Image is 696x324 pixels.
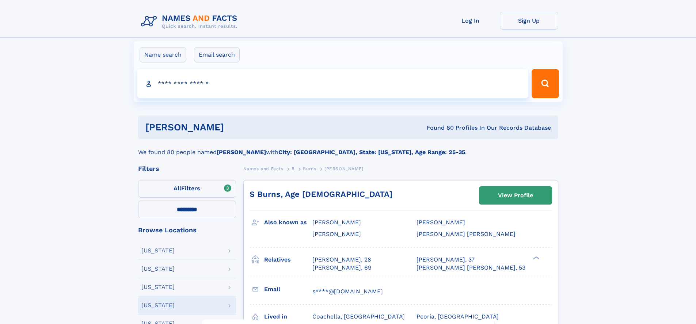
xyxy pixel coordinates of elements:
div: [US_STATE] [141,248,175,254]
span: [PERSON_NAME] [324,166,364,171]
label: Filters [138,180,236,198]
a: Log In [441,12,500,30]
span: [PERSON_NAME] [312,219,361,226]
div: View Profile [498,187,533,204]
a: [PERSON_NAME], 28 [312,256,371,264]
h3: Relatives [264,254,312,266]
a: [PERSON_NAME] [PERSON_NAME], 53 [417,264,525,272]
label: Name search [140,47,186,62]
button: Search Button [532,69,559,98]
a: S Burns, Age [DEMOGRAPHIC_DATA] [250,190,392,199]
span: B [292,166,295,171]
div: [US_STATE] [141,266,175,272]
label: Email search [194,47,240,62]
span: Peoria, [GEOGRAPHIC_DATA] [417,313,499,320]
div: We found 80 people named with . [138,139,558,157]
a: Burns [303,164,316,173]
input: search input [137,69,529,98]
a: View Profile [479,187,552,204]
div: ❯ [531,255,540,260]
div: [US_STATE] [141,302,175,308]
span: All [174,185,181,192]
div: Browse Locations [138,227,236,233]
a: [PERSON_NAME], 69 [312,264,372,272]
a: Sign Up [500,12,558,30]
span: [PERSON_NAME] [312,230,361,237]
b: [PERSON_NAME] [217,149,266,156]
a: [PERSON_NAME], 37 [417,256,475,264]
img: Logo Names and Facts [138,12,243,31]
span: Burns [303,166,316,171]
a: Names and Facts [243,164,284,173]
a: B [292,164,295,173]
div: [US_STATE] [141,284,175,290]
span: [PERSON_NAME] [PERSON_NAME] [417,230,516,237]
span: Coachella, [GEOGRAPHIC_DATA] [312,313,405,320]
h3: Email [264,283,312,296]
h1: [PERSON_NAME] [145,123,326,132]
span: [PERSON_NAME] [417,219,465,226]
div: Found 80 Profiles In Our Records Database [325,124,551,132]
h3: Also known as [264,216,312,229]
b: City: [GEOGRAPHIC_DATA], State: [US_STATE], Age Range: 25-35 [278,149,465,156]
h3: Lived in [264,310,312,323]
div: Filters [138,165,236,172]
